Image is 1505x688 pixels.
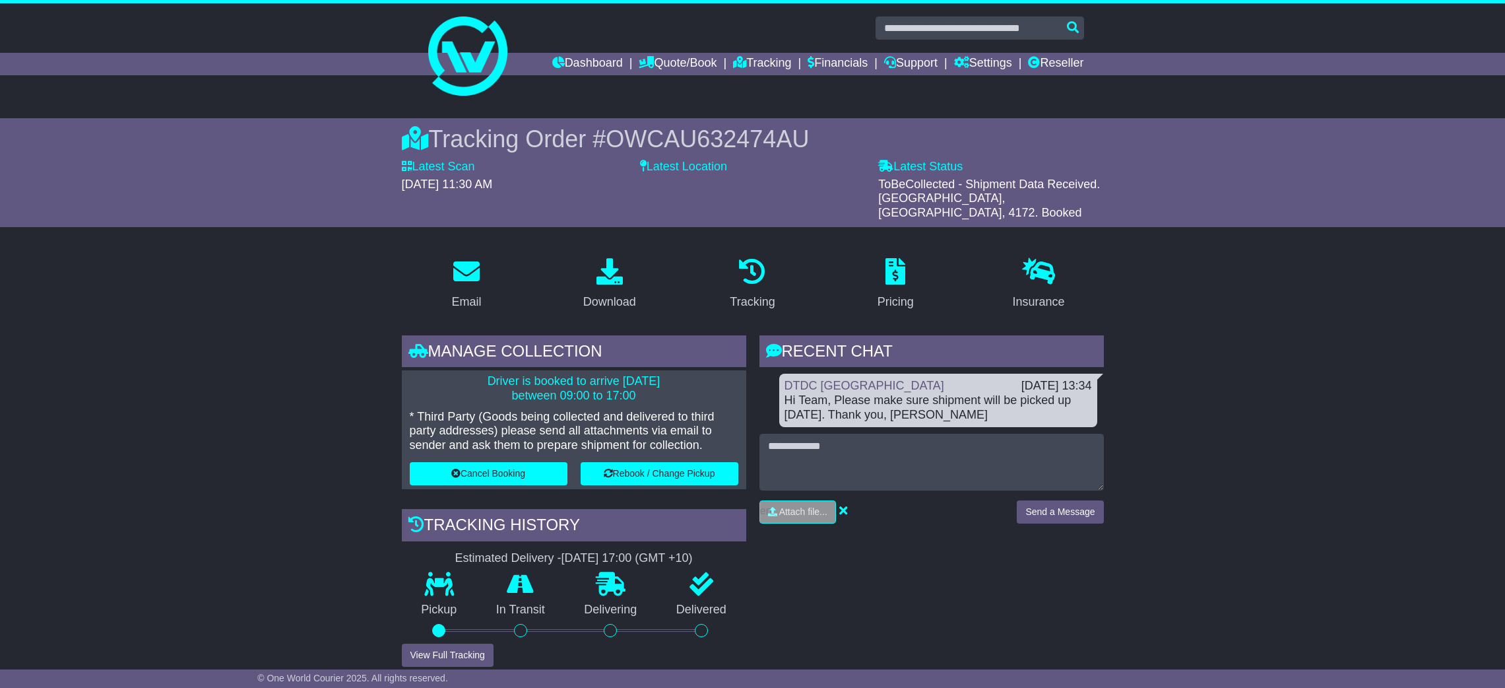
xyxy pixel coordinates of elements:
[402,335,746,371] div: Manage collection
[402,603,477,617] p: Pickup
[808,53,868,75] a: Financials
[733,53,791,75] a: Tracking
[721,254,783,316] a: Tracking
[410,374,738,403] p: Driver is booked to arrive [DATE] between 09:00 to 17:00
[410,462,567,485] button: Cancel Booking
[257,673,448,683] span: © One World Courier 2025. All rights reserved.
[869,254,922,316] a: Pricing
[561,551,693,566] div: [DATE] 17:00 (GMT +10)
[443,254,490,316] a: Email
[575,254,645,316] a: Download
[402,160,475,174] label: Latest Scan
[730,293,775,311] div: Tracking
[640,160,727,174] label: Latest Location
[1017,500,1103,524] button: Send a Message
[954,53,1012,75] a: Settings
[656,603,746,617] p: Delivered
[785,379,944,392] a: DTDC [GEOGRAPHIC_DATA]
[884,53,938,75] a: Support
[451,293,481,311] div: Email
[402,644,494,667] button: View Full Tracking
[583,293,636,311] div: Download
[552,53,623,75] a: Dashboard
[476,603,565,617] p: In Transit
[1028,53,1083,75] a: Reseller
[785,394,1092,422] div: Hi Team, Please make sure shipment will be picked up [DATE]. Thank you, [PERSON_NAME]
[402,509,746,545] div: Tracking history
[402,178,493,191] span: [DATE] 11:30 AM
[878,160,963,174] label: Latest Status
[759,335,1104,371] div: RECENT CHAT
[1021,379,1092,394] div: [DATE] 13:34
[606,125,809,153] span: OWCAU632474AU
[565,603,657,617] p: Delivering
[878,178,1100,219] span: ToBeCollected - Shipment Data Received. [GEOGRAPHIC_DATA], [GEOGRAPHIC_DATA], 4172. Booked
[410,410,738,453] p: * Third Party (Goods being collected and delivered to third party addresses) please send all atta...
[1004,254,1073,316] a: Insurance
[402,125,1104,153] div: Tracking Order #
[878,293,914,311] div: Pricing
[581,462,738,485] button: Rebook / Change Pickup
[402,551,746,566] div: Estimated Delivery -
[639,53,717,75] a: Quote/Book
[1013,293,1065,311] div: Insurance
